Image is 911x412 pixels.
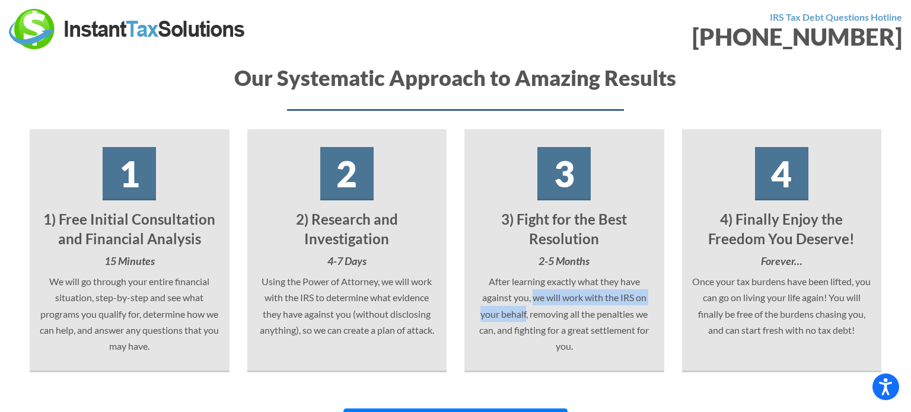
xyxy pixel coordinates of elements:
p: Using the Power of Attorney, we will work with the IRS to determine what evidence they have again... [256,273,438,338]
strong: IRS Tax Debt Questions Hotline [770,11,902,23]
h4: 2) Research and Investigation [256,209,438,249]
a: Instant Tax Solutions Logo [9,22,246,33]
p: Once your tax burdens have been lifted, you can go on living your life again! You will finally be... [691,273,873,338]
h4: 3) Fight for the Best Resolution [473,209,655,249]
h4: 4) Finally Enjoy the Freedom You Deserve! [691,209,873,249]
div: 4 [755,147,808,200]
h5: Forever… [691,254,873,269]
div: [PHONE_NUMBER] [464,25,902,49]
h4: 1) Free Initial Consultation and Financial Analysis [39,209,221,249]
h5: 4-7 Days [256,254,438,269]
p: After learning exactly what they have against you, we will work with the IRS on your behalf, remo... [473,273,655,354]
h5: 2-5 Months [473,254,655,269]
p: We will go through your entire financial situation, step-by-step and see what programs you qualif... [39,273,221,354]
h2: Our Systematic Approach to Amazing Results [174,63,736,110]
div: 2 [320,147,374,200]
div: 3 [537,147,591,200]
h5: 15 Minutes [39,254,221,269]
div: 1 [103,147,156,200]
img: Instant Tax Solutions Logo [9,9,246,49]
